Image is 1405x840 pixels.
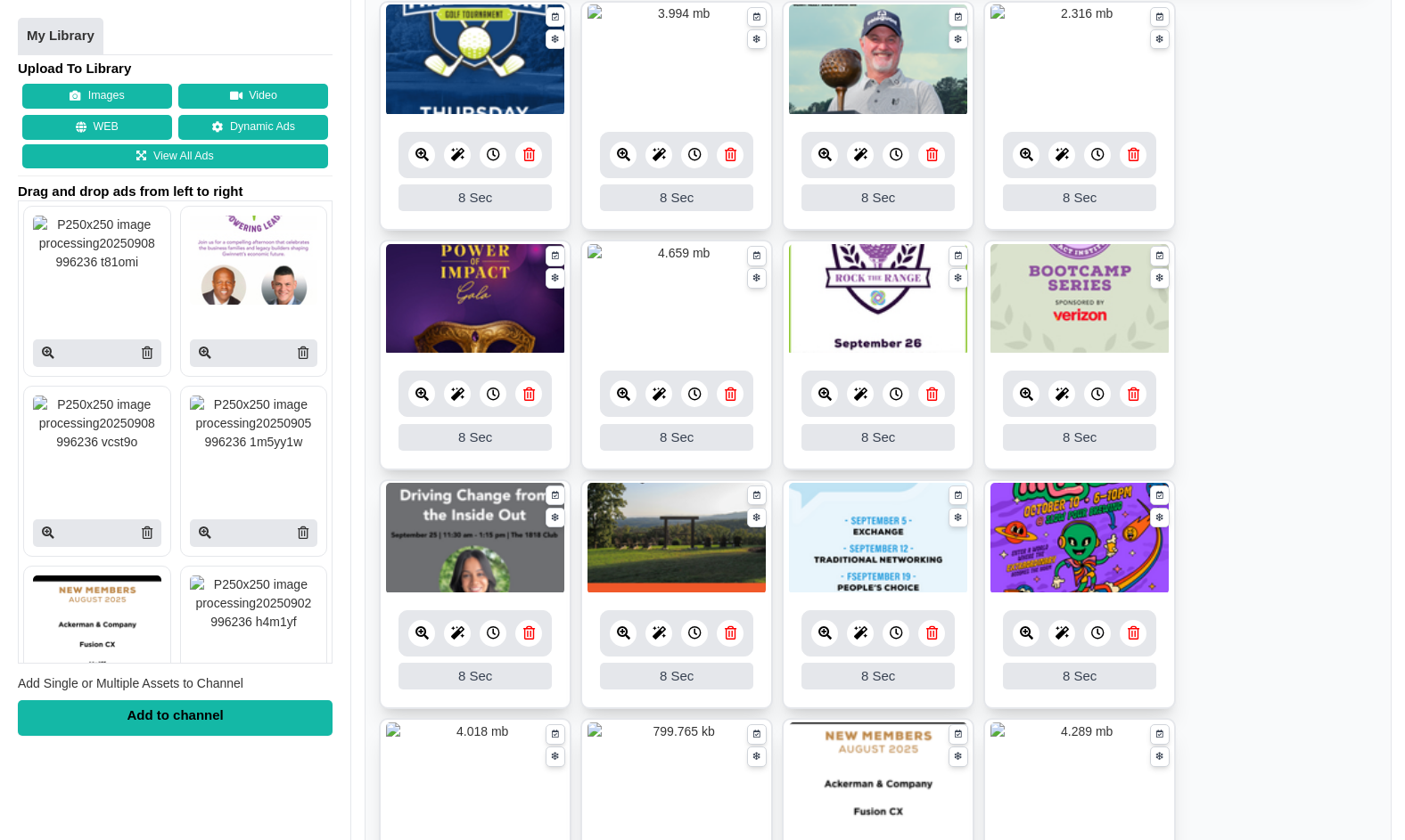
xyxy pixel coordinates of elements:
[587,244,766,355] img: 4.659 mb
[22,116,172,141] button: WEB
[22,144,328,169] a: View All Ads
[18,183,333,201] span: Drag and drop ads from left to right
[587,4,766,116] img: 3.994 mb
[1003,424,1156,451] div: 8 Sec
[18,700,333,736] div: Add to channel
[1003,663,1156,689] div: 8 Sec
[801,663,955,689] div: 8 Sec
[990,722,1169,834] img: 4.289 mb
[33,216,161,306] img: P250x250 image processing20250908 996236 t81omi
[600,424,753,451] div: 8 Sec
[18,18,103,55] a: My Library
[398,424,552,451] div: 8 Sec
[789,4,967,116] img: 11.268 mb
[789,244,967,355] img: 1940.774 kb
[801,184,955,211] div: 8 Sec
[1091,648,1405,840] iframe: Chat Widget
[789,722,967,834] img: 238.012 kb
[190,576,318,665] img: P250x250 image processing20250902 996236 h4m1yf
[178,116,328,141] a: Dynamic Ads
[33,396,161,485] img: P250x250 image processing20250908 996236 vcst9o
[398,184,552,211] div: 8 Sec
[178,85,328,110] button: Video
[386,244,564,355] img: 2.226 mb
[600,663,753,689] div: 8 Sec
[1003,184,1156,211] div: 8 Sec
[22,85,172,110] button: Images
[789,483,967,594] img: 253.022 kb
[990,4,1169,116] img: 2.316 mb
[190,216,318,306] img: P250x250 image processing20250908 996236 1w0lz5u
[386,483,564,594] img: 1142.963 kb
[990,483,1169,594] img: 1044.257 kb
[190,396,318,485] img: P250x250 image processing20250905 996236 1m5yy1w
[386,722,564,834] img: 4.018 mb
[587,483,766,594] img: 4.238 mb
[801,424,955,451] div: 8 Sec
[600,184,753,211] div: 8 Sec
[18,60,333,77] h4: Upload To Library
[18,677,243,691] span: Add Single or Multiple Assets to Channel
[386,4,564,116] img: 2.459 mb
[587,722,766,834] img: 799.765 kb
[398,663,552,689] div: 8 Sec
[990,244,1169,355] img: 1091.782 kb
[33,576,161,665] img: P250x250 image processing20250905 996236 4a58js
